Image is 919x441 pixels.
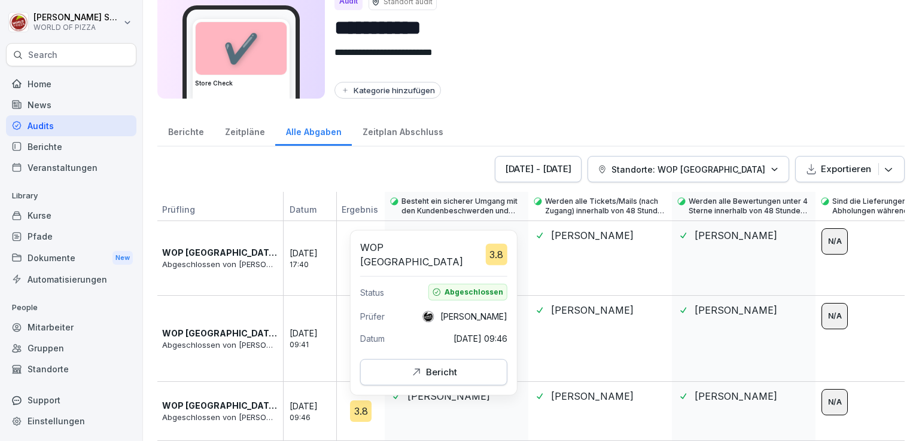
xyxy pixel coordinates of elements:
a: Mitarbeiter [6,317,136,338]
a: Zeitplan Abschluss [352,115,454,146]
div: ✔️ [196,22,287,75]
button: [DATE] - [DATE] [495,156,582,182]
img: kkjmddf1tbwfmfasv7mb0vpo.png [422,310,434,322]
p: [PERSON_NAME] [551,228,634,243]
div: Support [6,390,136,411]
a: Zeitpläne [214,115,275,146]
div: Abgeschlossen [428,284,507,301]
button: Bericht [360,359,507,385]
p: Datum [290,203,343,220]
p: Exportieren [821,163,871,176]
p: Ergebnis [337,203,388,220]
button: Kategorie hinzufügen [334,82,441,99]
p: Besteht ein sicherer Umgang mit den Kundenbeschwerden und Tickets/Mails? [401,197,524,216]
h3: Store Check [195,79,287,88]
a: Einstellungen [6,411,136,431]
p: Werden alle Tickets/Mails (nach Zugang) innerhalb von 48 Stunden beantwortet? [545,197,667,216]
button: Exportieren [795,156,905,182]
div: Kategorie hinzufügen [340,85,435,95]
a: Home [6,73,136,94]
p: Status [360,286,384,298]
a: Berichte [6,136,136,157]
p: Library [6,186,136,206]
a: DokumenteNew [6,247,136,269]
p: [PERSON_NAME] [695,303,777,317]
p: Search [28,49,57,61]
p: [DATE] [290,247,343,259]
a: News [6,94,136,115]
p: Standorte: WOP [GEOGRAPHIC_DATA] [611,163,765,176]
p: Werden alle Bewertungen unter 4 Sterne innerhalb von 48 Stunden beantwortet? [689,197,811,216]
div: WOP [GEOGRAPHIC_DATA] [360,240,507,269]
a: Alle Abgaben [275,115,352,146]
p: [PERSON_NAME] [407,389,490,403]
div: N/A [821,303,848,329]
p: [PERSON_NAME] [407,228,490,243]
a: Berichte [157,115,214,146]
div: 3.8 [350,400,372,422]
p: WOP [GEOGRAPHIC_DATA] [162,246,277,259]
p: Abgeschlossen von [PERSON_NAME] [162,339,277,351]
p: [PERSON_NAME] [695,389,777,403]
p: [PERSON_NAME] [551,303,634,317]
a: Gruppen [6,338,136,359]
p: People [6,298,136,317]
p: WOP [GEOGRAPHIC_DATA] [162,327,277,339]
div: N/A [821,228,848,255]
p: 09:46 [290,412,343,423]
a: Veranstaltungen [6,157,136,178]
div: 3.8 [486,244,507,265]
p: 09:41 [290,339,343,350]
p: 17:40 [290,259,343,270]
div: [DATE] - [DATE] [505,163,571,176]
a: Automatisierungen [6,269,136,290]
p: [DATE] 09:46 [454,332,507,345]
a: Pfade [6,226,136,247]
div: N/A [821,389,848,415]
a: Audits [6,115,136,136]
p: Abgeschlossen von [PERSON_NAME] [162,412,277,424]
button: Standorte: WOP [GEOGRAPHIC_DATA] [588,156,789,182]
p: Prüfer [360,310,385,323]
div: Dokumente [6,247,136,269]
div: Bericht [410,366,457,379]
p: Abgeschlossen von [PERSON_NAME] [162,259,277,271]
p: WORLD OF PIZZA [34,23,121,32]
div: New [112,251,133,265]
a: Kurse [6,205,136,226]
p: WOP [GEOGRAPHIC_DATA] [162,399,277,412]
p: Prüfling [157,203,277,220]
p: [PERSON_NAME] [695,228,777,243]
p: [PERSON_NAME] Seraphim [34,13,121,23]
a: Standorte [6,359,136,379]
a: Bericht [360,352,507,385]
p: [DATE] [290,400,343,412]
p: Datum [360,332,385,345]
p: [PERSON_NAME] [440,310,507,323]
p: [PERSON_NAME] [551,389,634,403]
p: [DATE] [290,327,343,339]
